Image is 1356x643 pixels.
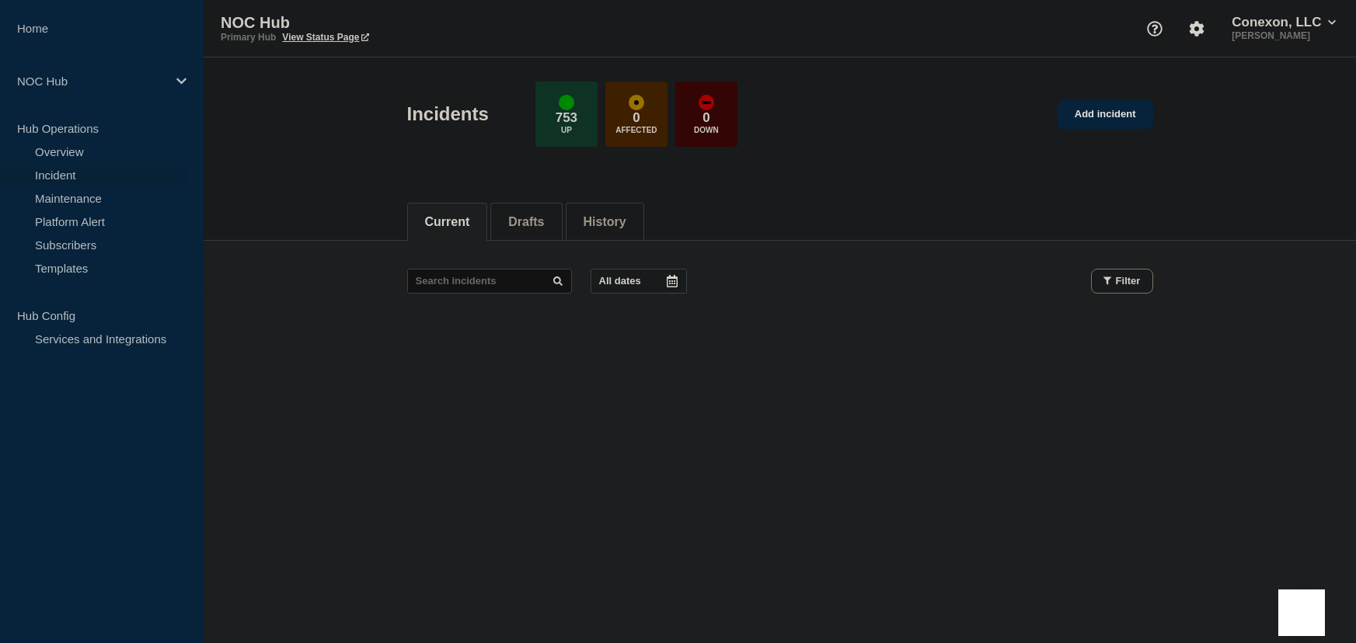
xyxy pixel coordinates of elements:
[561,126,572,134] p: Up
[702,110,709,126] p: 0
[17,75,166,88] p: NOC Hub
[1091,269,1153,294] button: Filter
[559,95,574,110] div: up
[1278,589,1325,636] iframe: Help Scout Beacon - Open
[221,32,276,43] p: Primary Hub
[629,95,644,110] div: affected
[508,215,544,229] button: Drafts
[584,215,626,229] button: History
[221,14,532,32] p: NOC Hub
[282,32,368,43] a: View Status Page
[425,215,470,229] button: Current
[407,269,572,294] input: Search incidents
[1229,30,1339,41] p: [PERSON_NAME]
[591,269,687,294] button: All dates
[1138,12,1171,45] button: Support
[694,126,719,134] p: Down
[1229,15,1339,30] button: Conexon, LLC
[633,110,640,126] p: 0
[1058,100,1153,129] a: Add incident
[599,275,641,287] p: All dates
[407,103,489,125] h1: Incidents
[1116,275,1141,287] span: Filter
[699,95,714,110] div: down
[1180,12,1213,45] button: Account settings
[615,126,657,134] p: Affected
[556,110,577,126] p: 753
